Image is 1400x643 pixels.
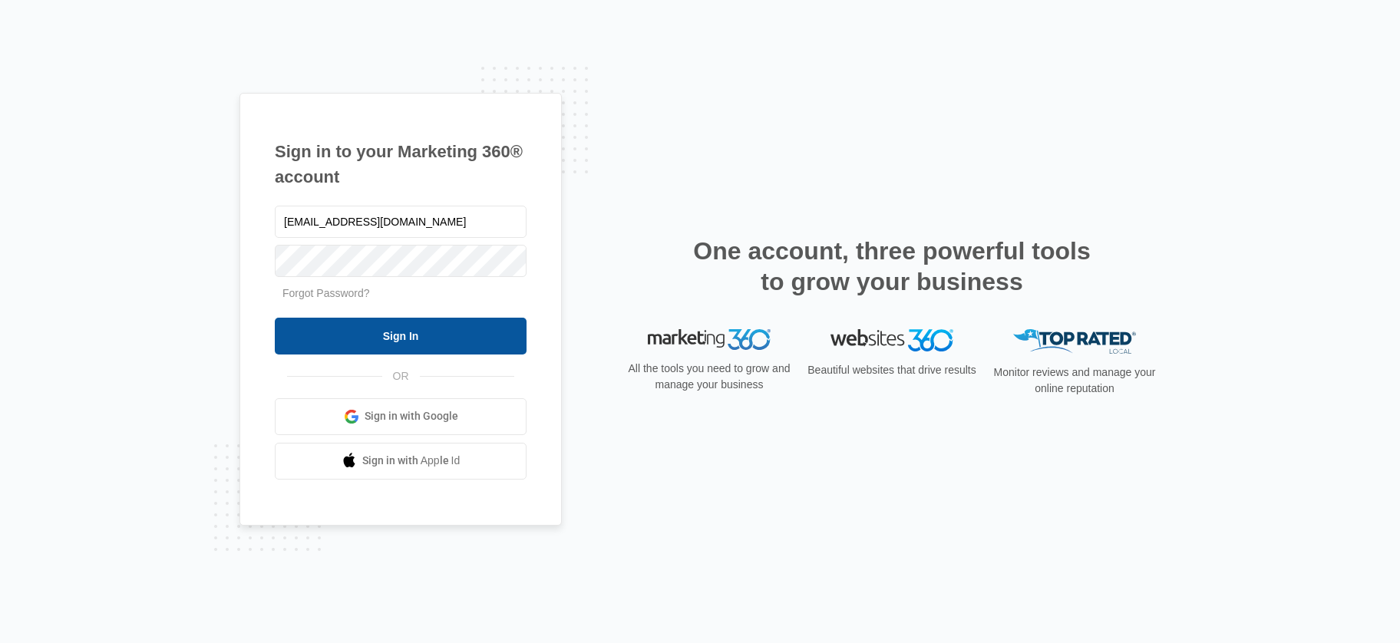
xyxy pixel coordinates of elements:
a: Sign in with Apple Id [275,443,527,480]
img: Marketing 360 [648,329,771,351]
a: Sign in with Google [275,398,527,435]
p: Monitor reviews and manage your online reputation [989,364,1161,397]
p: All the tools you need to grow and manage your business [623,361,795,393]
p: Beautiful websites that drive results [806,362,978,378]
span: OR [382,368,420,384]
img: Top Rated Local [1013,329,1136,354]
span: Sign in with Apple Id [362,453,461,469]
input: Sign In [275,318,527,354]
h2: One account, three powerful tools to grow your business [688,236,1095,297]
img: Websites 360 [830,329,953,351]
a: Forgot Password? [282,287,370,299]
h1: Sign in to your Marketing 360® account [275,139,527,190]
span: Sign in with Google [365,408,458,424]
input: Email [275,206,527,238]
